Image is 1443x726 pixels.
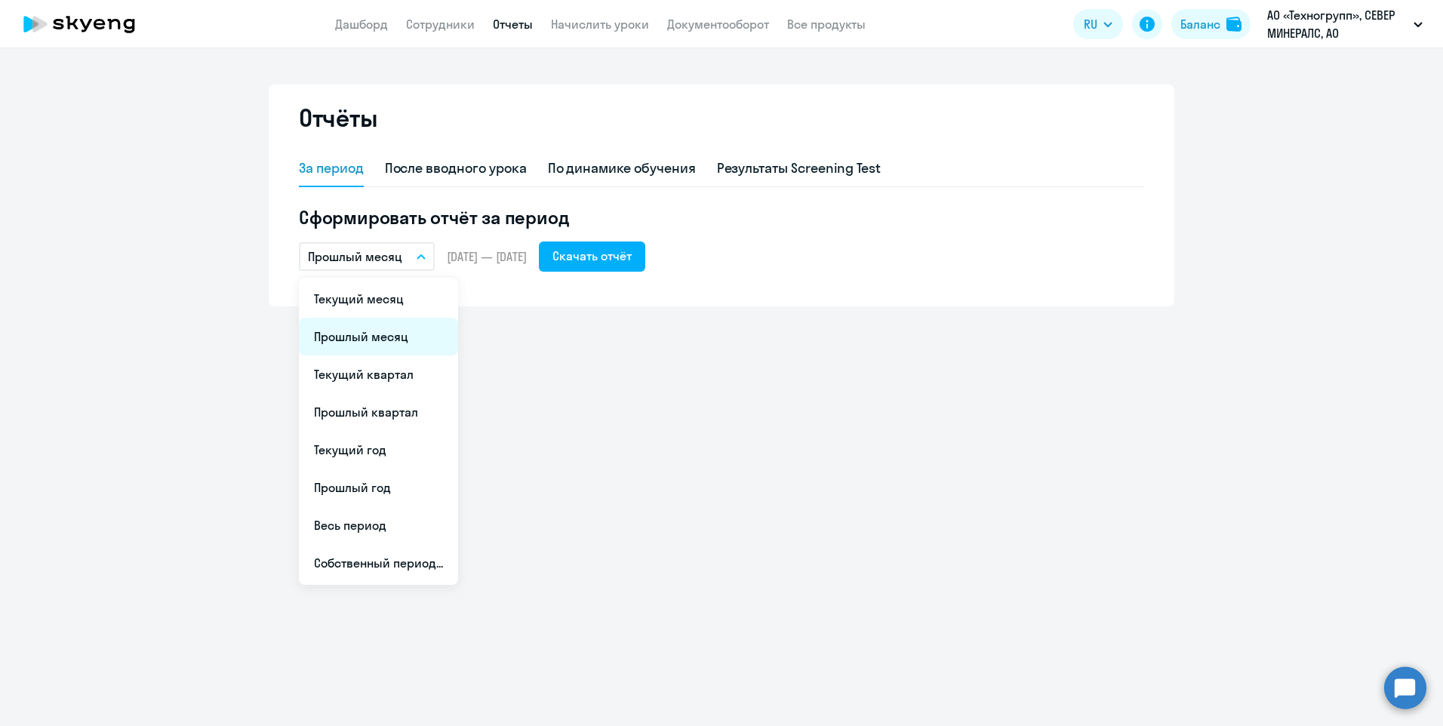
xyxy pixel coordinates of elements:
[1260,6,1430,42] button: АО «Техногрупп», СЕВЕР МИНЕРАЛС, АО
[308,248,402,266] p: Прошлый месяц
[787,17,866,32] a: Все продукты
[299,205,1144,229] h5: Сформировать отчёт за период
[385,158,527,178] div: После вводного урока
[493,17,533,32] a: Отчеты
[1073,9,1123,39] button: RU
[299,158,364,178] div: За период
[1084,15,1097,33] span: RU
[447,248,527,265] span: [DATE] — [DATE]
[406,17,475,32] a: Сотрудники
[1171,9,1251,39] button: Балансbalance
[551,17,649,32] a: Начислить уроки
[539,241,645,272] button: Скачать отчёт
[552,247,632,265] div: Скачать отчёт
[1180,15,1220,33] div: Баланс
[548,158,696,178] div: По динамике обучения
[335,17,388,32] a: Дашборд
[299,277,458,585] ul: RU
[299,242,435,271] button: Прошлый месяц
[667,17,769,32] a: Документооборот
[1226,17,1241,32] img: balance
[717,158,881,178] div: Результаты Screening Test
[299,103,377,133] h2: Отчёты
[1267,6,1408,42] p: АО «Техногрупп», СЕВЕР МИНЕРАЛС, АО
